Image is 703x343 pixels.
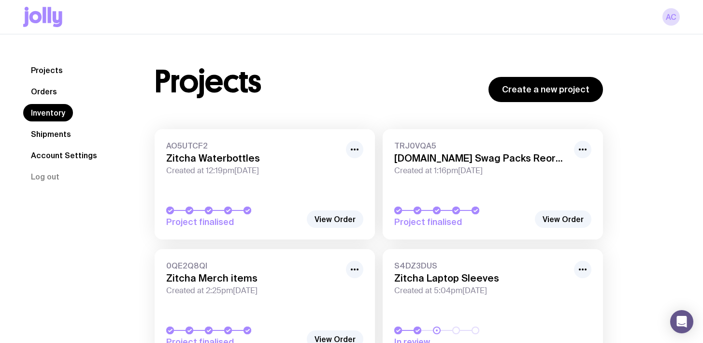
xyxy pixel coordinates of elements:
a: View Order [307,210,363,228]
a: Account Settings [23,147,105,164]
span: Created at 2:25pm[DATE] [166,286,340,296]
span: Project finalised [166,216,301,228]
h3: Zitcha Waterbottles [166,152,340,164]
a: Shipments [23,125,79,143]
button: Log out [23,168,67,185]
span: AO5UTCF2 [166,141,340,150]
a: AO5UTCF2Zitcha WaterbottlesCreated at 12:19pm[DATE]Project finalised [155,129,375,239]
span: Project finalised [394,216,530,228]
div: Open Intercom Messenger [670,310,693,333]
h3: Zitcha Laptop Sleeves [394,272,568,284]
span: S4DZ3DUS [394,261,568,270]
span: TRJ0VQA5 [394,141,568,150]
span: 0QE2Q8QI [166,261,340,270]
span: Created at 5:04pm[DATE] [394,286,568,296]
span: Created at 12:19pm[DATE] [166,166,340,176]
h3: Zitcha Merch items [166,272,340,284]
a: Orders [23,83,65,100]
span: Created at 1:16pm[DATE] [394,166,568,176]
h1: Projects [155,66,261,97]
h3: [DOMAIN_NAME] Swag Packs Reorder [394,152,568,164]
a: Inventory [23,104,73,121]
a: Create a new project [488,77,603,102]
a: Projects [23,61,71,79]
a: TRJ0VQA5[DOMAIN_NAME] Swag Packs ReorderCreated at 1:16pm[DATE]Project finalised [383,129,603,239]
a: AC [662,8,680,26]
a: View Order [535,210,591,228]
